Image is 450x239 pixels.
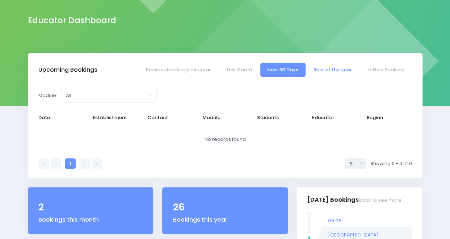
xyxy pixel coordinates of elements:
[61,89,157,102] button: All
[257,114,297,121] span: Students
[38,92,57,99] label: Module:
[367,114,407,121] span: Region
[173,200,277,214] div: 26
[147,114,187,121] span: Contact
[38,114,78,121] span: Date
[38,158,49,169] a: First
[65,158,75,169] a: 1
[38,66,97,74] h3: Upcoming Bookings
[359,197,401,203] small: scroll to see more
[307,63,359,77] a: Rest of the year
[139,63,218,77] a: Previous bookings this year
[202,114,242,121] span: Module
[312,114,352,121] span: Educator
[349,160,357,168] div: 5
[38,215,143,224] div: Bookings this month
[328,231,379,238] a: [GEOGRAPHIC_DATA]
[38,200,143,214] div: 2
[173,215,277,224] div: Bookings this year
[66,92,147,99] div: All
[28,16,116,25] h2: Educator Dashboard
[370,160,412,167] span: Showing 0 - 0 of 0
[307,190,401,210] h3: [DATE] Bookings
[345,158,366,169] button: Select page size
[92,158,102,169] a: Last
[79,158,90,169] a: Next
[219,63,259,77] a: This Month
[51,158,61,169] a: Previous
[205,136,246,143] span: No records found
[328,217,341,224] span: 09:05
[360,63,411,77] a: New Booking
[93,114,133,121] span: Establishment
[260,63,306,77] a: Next 30 Days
